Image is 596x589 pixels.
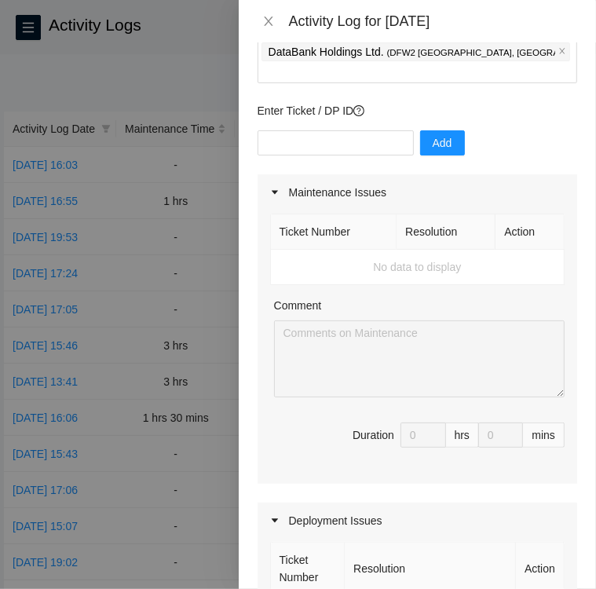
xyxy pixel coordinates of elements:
[271,250,565,285] td: No data to display
[446,423,479,448] div: hrs
[270,516,280,525] span: caret-right
[274,320,565,397] textarea: Comment
[495,214,565,250] th: Action
[269,43,555,61] p: DataBank Holdings Ltd. )
[433,134,452,152] span: Add
[258,174,577,210] div: Maintenance Issues
[258,102,577,119] p: Enter Ticket / DP ID
[262,15,275,27] span: close
[270,188,280,197] span: caret-right
[258,503,577,539] div: Deployment Issues
[271,214,397,250] th: Ticket Number
[558,47,566,57] span: close
[258,14,280,29] button: Close
[289,13,577,30] div: Activity Log for [DATE]
[274,297,322,314] label: Comment
[353,426,394,444] div: Duration
[420,130,465,155] button: Add
[523,423,565,448] div: mins
[353,105,364,116] span: question-circle
[397,214,495,250] th: Resolution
